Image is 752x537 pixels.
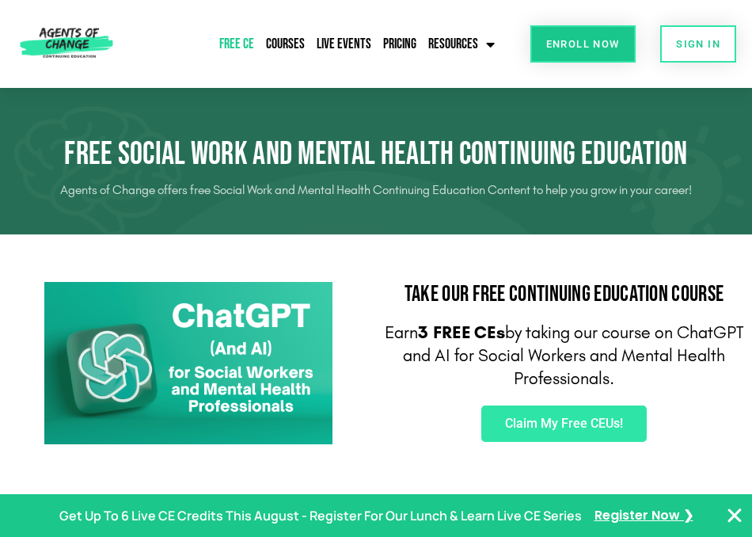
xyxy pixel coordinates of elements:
a: Live Events [313,26,375,63]
nav: Menu [160,26,499,63]
a: Pricing [379,26,420,63]
span: Claim My Free CEUs! [505,417,623,430]
a: Enroll Now [530,25,636,63]
p: Get Up To 6 Live CE Credits This August - Register For Our Lunch & Learn Live CE Series [59,505,582,527]
h1: Free Social Work and Mental Health Continuing Education [51,135,701,173]
h2: Take Our FREE Continuing Education Course [384,284,744,306]
a: Free CE [215,26,258,63]
a: Resources [424,26,499,63]
button: Close Banner [725,506,744,525]
span: SIGN IN [676,39,720,49]
b: 3 FREE CEs [418,322,505,343]
a: SIGN IN [660,25,736,63]
p: Agents of Change offers free Social Work and Mental Health Continuing Education Content to help y... [51,177,701,203]
a: Register Now ❯ [594,505,693,527]
a: Courses [262,26,309,63]
span: Enroll Now [546,39,620,49]
p: Earn by taking our course on ChatGPT and AI for Social Workers and Mental Health Professionals. [384,322,744,390]
a: Claim My Free CEUs! [481,406,647,442]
